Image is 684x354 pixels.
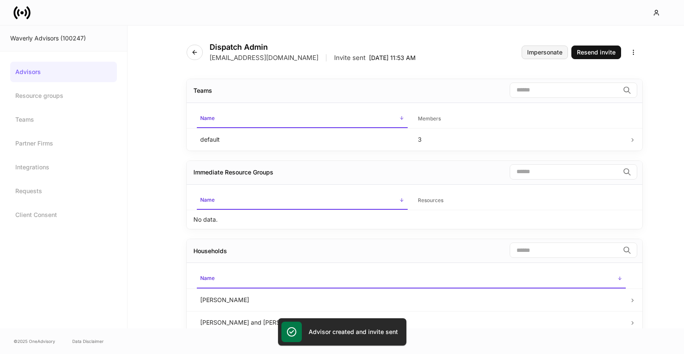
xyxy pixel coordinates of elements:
[522,46,568,59] button: Impersonate
[418,196,443,204] h6: Resources
[200,114,215,122] h6: Name
[571,46,621,59] button: Resend invite
[193,288,629,311] td: [PERSON_NAME]
[10,86,117,106] a: Resource groups
[197,270,626,288] span: Name
[414,192,626,209] span: Resources
[10,157,117,177] a: Integrations
[72,338,104,345] a: Data Disclaimer
[527,49,562,55] div: Impersonate
[10,109,117,130] a: Teams
[577,49,616,55] div: Resend invite
[14,338,55,345] span: © 2025 OneAdvisory
[193,86,212,95] div: Teams
[210,54,318,62] p: [EMAIL_ADDRESS][DOMAIN_NAME]
[193,128,412,151] td: default
[193,311,629,334] td: [PERSON_NAME] and [PERSON_NAME]
[10,205,117,225] a: Client Consent
[193,215,218,224] p: No data.
[193,247,227,255] div: Households
[193,168,273,177] div: Immediate Resource Groups
[10,181,117,201] a: Requests
[411,128,629,151] td: 3
[10,34,117,43] div: Waverly Advisors (100247)
[10,133,117,154] a: Partner Firms
[369,54,416,62] p: [DATE] 11:53 AM
[325,54,327,62] p: |
[210,43,416,52] h4: Dispatch Admin
[197,110,408,128] span: Name
[200,196,215,204] h6: Name
[309,328,398,336] h5: Advisor created and invite sent
[10,62,117,82] a: Advisors
[418,114,441,123] h6: Members
[414,110,626,128] span: Members
[197,191,408,210] span: Name
[200,274,215,282] h6: Name
[334,54,366,62] p: Invite sent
